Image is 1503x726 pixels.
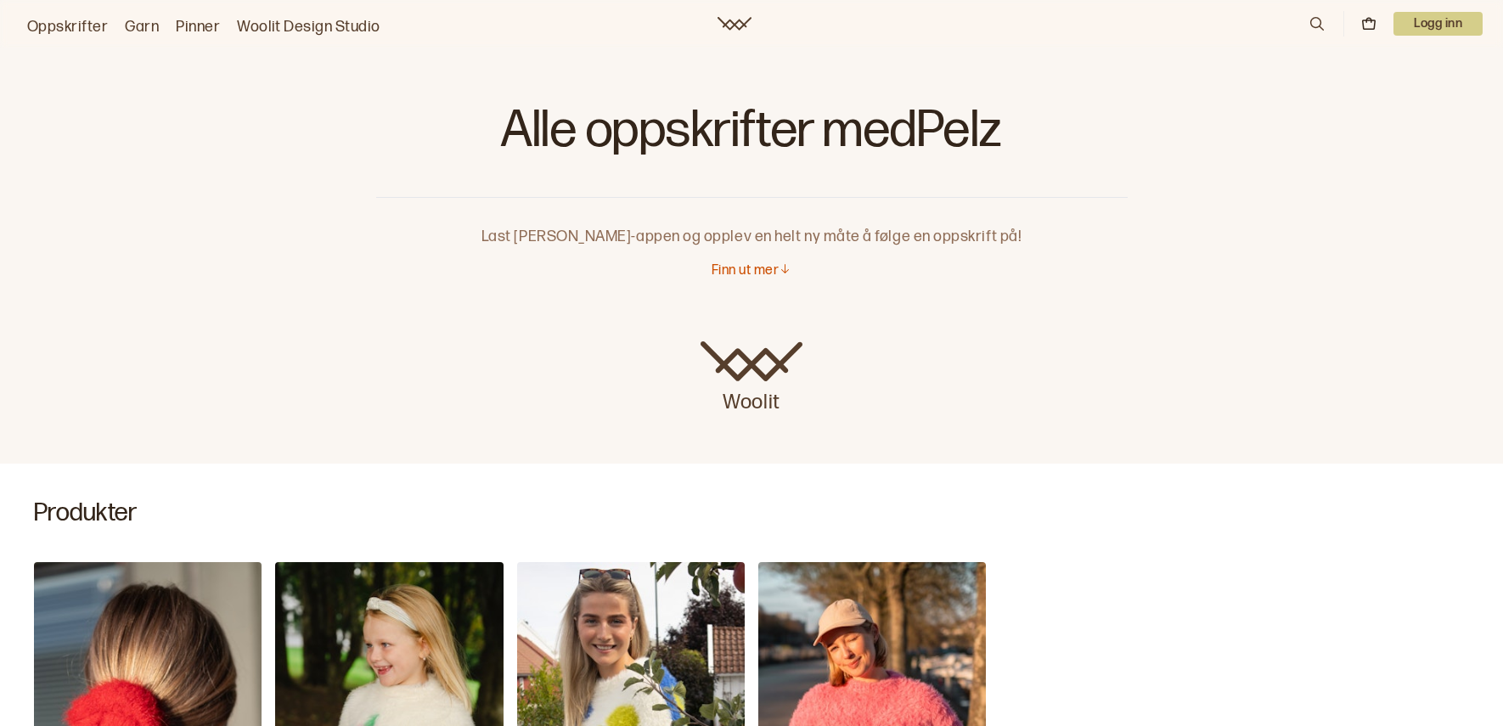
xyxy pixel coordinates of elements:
a: Oppskrifter [27,15,108,39]
p: Last [PERSON_NAME]-appen og opplev en helt ny måte å følge en oppskrift på! [376,198,1128,249]
p: Finn ut mer [712,262,779,280]
button: Finn ut mer [712,262,791,280]
a: Woolit [718,17,751,31]
a: Woolit [701,341,802,416]
p: Logg inn [1393,12,1483,36]
a: Garn [125,15,159,39]
h1: Alle oppskrifter med Pelz [376,102,1128,170]
a: Woolit Design Studio [237,15,380,39]
a: Pinner [176,15,220,39]
img: Woolit [701,341,802,382]
p: Woolit [701,382,802,416]
button: User dropdown [1393,12,1483,36]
